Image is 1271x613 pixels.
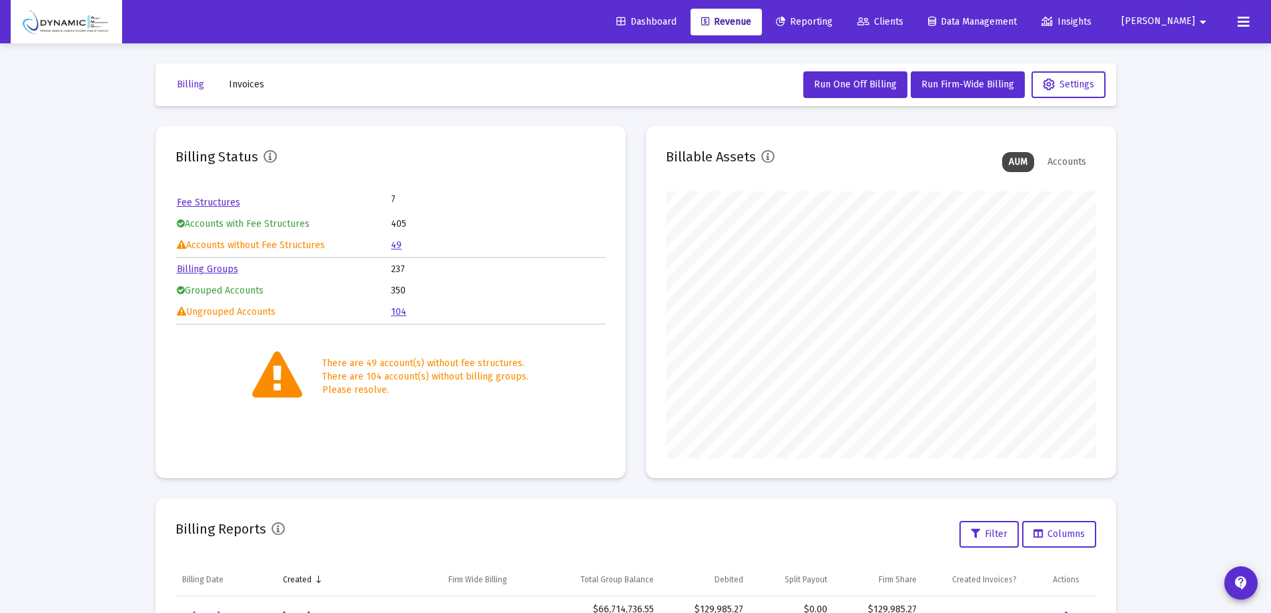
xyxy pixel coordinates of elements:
[182,574,224,585] div: Billing Date
[276,564,418,596] td: Column Created
[921,79,1014,90] span: Run Firm-Wide Billing
[177,197,240,208] a: Fee Structures
[418,564,538,596] td: Column Firm Wide Billing
[218,71,275,98] button: Invoices
[923,564,1046,596] td: Column Created Invoices?
[21,9,112,35] img: Dashboard
[391,214,604,234] td: 405
[322,384,528,397] div: Please resolve.
[175,518,266,540] h2: Billing Reports
[1195,9,1211,35] mat-icon: arrow_drop_down
[177,263,238,275] a: Billing Groups
[616,16,677,27] span: Dashboard
[1122,16,1195,27] span: [PERSON_NAME]
[917,9,1027,35] a: Data Management
[765,9,843,35] a: Reporting
[175,146,258,167] h2: Billing Status
[959,521,1019,548] button: Filter
[391,306,406,318] a: 104
[580,574,654,585] div: Total Group Balance
[661,564,750,596] td: Column Debited
[229,79,264,90] span: Invoices
[803,71,907,98] button: Run One Off Billing
[177,214,390,234] td: Accounts with Fee Structures
[701,16,751,27] span: Revenue
[952,574,1017,585] div: Created Invoices?
[857,16,903,27] span: Clients
[971,528,1007,540] span: Filter
[911,71,1025,98] button: Run Firm-Wide Billing
[166,71,215,98] button: Billing
[391,193,498,206] td: 7
[177,235,390,255] td: Accounts without Fee Structures
[785,574,827,585] div: Split Payout
[1002,152,1034,172] div: AUM
[666,146,756,167] h2: Billable Assets
[691,9,762,35] a: Revenue
[1031,9,1102,35] a: Insights
[1043,79,1094,90] span: Settings
[448,574,507,585] div: Firm Wide Billing
[283,574,312,585] div: Created
[391,281,604,301] td: 350
[538,564,661,596] td: Column Total Group Balance
[177,79,204,90] span: Billing
[175,564,276,596] td: Column Billing Date
[715,574,743,585] div: Debited
[1106,8,1227,35] button: [PERSON_NAME]
[750,564,834,596] td: Column Split Payout
[1233,575,1249,591] mat-icon: contact_support
[322,370,528,384] div: There are 104 account(s) without billing groups.
[177,281,390,301] td: Grouped Accounts
[1046,564,1096,596] td: Column Actions
[776,16,833,27] span: Reporting
[847,9,914,35] a: Clients
[1022,521,1096,548] button: Columns
[177,302,390,322] td: Ungrouped Accounts
[391,259,604,279] td: 237
[928,16,1017,27] span: Data Management
[1031,71,1106,98] button: Settings
[1053,574,1080,585] div: Actions
[322,357,528,370] div: There are 49 account(s) without fee structures.
[606,9,687,35] a: Dashboard
[391,239,402,251] a: 49
[834,564,923,596] td: Column Firm Share
[814,79,897,90] span: Run One Off Billing
[1041,152,1093,172] div: Accounts
[1041,16,1092,27] span: Insights
[879,574,917,585] div: Firm Share
[1033,528,1085,540] span: Columns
